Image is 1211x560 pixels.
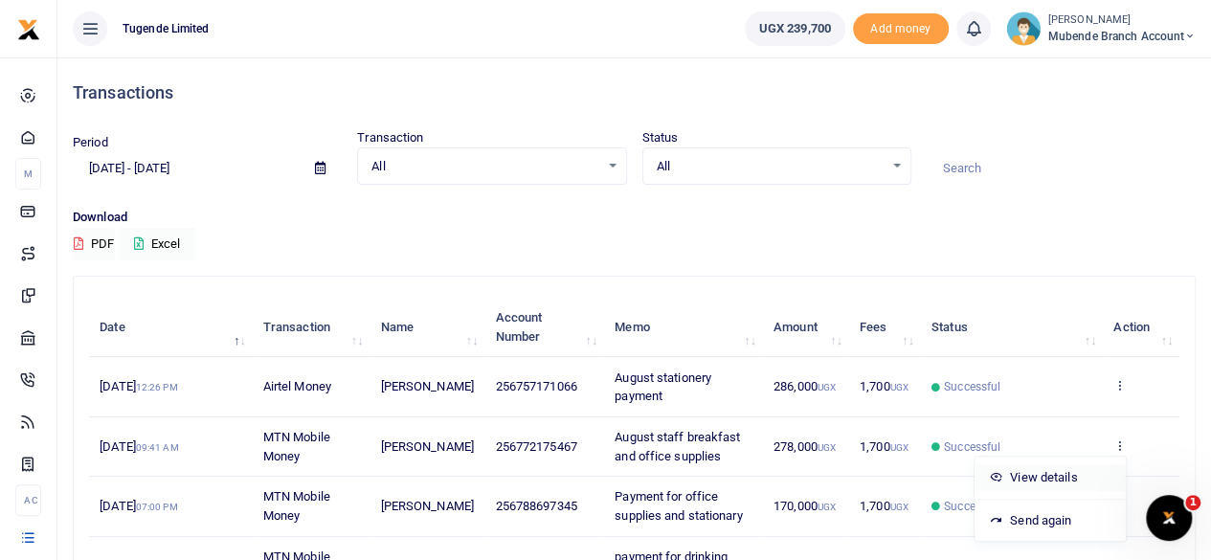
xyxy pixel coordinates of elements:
[927,152,1196,185] input: Search
[73,82,1196,103] h4: Transactions
[774,499,836,513] span: 170,000
[944,498,1000,515] span: Successful
[73,133,108,152] label: Period
[657,157,884,176] span: All
[860,499,908,513] span: 1,700
[15,484,41,516] li: Ac
[115,20,217,37] span: Tugende Limited
[136,502,178,512] small: 07:00 PM
[89,298,253,357] th: Date: activate to sort column descending
[1048,12,1196,29] small: [PERSON_NAME]
[371,157,598,176] span: All
[818,442,836,453] small: UGX
[357,128,423,147] label: Transaction
[615,489,742,523] span: Payment for office supplies and stationary
[944,378,1000,395] span: Successful
[818,382,836,392] small: UGX
[381,439,474,454] span: [PERSON_NAME]
[484,298,604,357] th: Account Number: activate to sort column ascending
[944,438,1000,456] span: Successful
[1103,298,1179,357] th: Action: activate to sort column ascending
[100,379,177,393] span: [DATE]
[849,298,921,357] th: Fees: activate to sort column ascending
[642,128,679,147] label: Status
[853,13,949,45] li: Toup your wallet
[853,20,949,34] a: Add money
[975,464,1126,491] a: View details
[118,228,196,260] button: Excel
[1006,11,1196,46] a: profile-user [PERSON_NAME] Mubende Branch Account
[921,298,1103,357] th: Status: activate to sort column ascending
[370,298,484,357] th: Name: activate to sort column ascending
[495,379,576,393] span: 256757171066
[1048,28,1196,45] span: Mubende Branch Account
[889,382,908,392] small: UGX
[495,499,576,513] span: 256788697345
[263,430,330,463] span: MTN Mobile Money
[253,298,370,357] th: Transaction: activate to sort column ascending
[381,499,474,513] span: [PERSON_NAME]
[1146,495,1192,541] iframe: Intercom live chat
[818,502,836,512] small: UGX
[860,439,908,454] span: 1,700
[73,228,115,260] button: PDF
[763,298,849,357] th: Amount: activate to sort column ascending
[774,439,836,454] span: 278,000
[136,382,178,392] small: 12:26 PM
[263,489,330,523] span: MTN Mobile Money
[889,442,908,453] small: UGX
[73,208,1196,228] p: Download
[17,21,40,35] a: logo-small logo-large logo-large
[853,13,949,45] span: Add money
[975,507,1126,534] a: Send again
[136,442,179,453] small: 09:41 AM
[889,502,908,512] small: UGX
[495,439,576,454] span: 256772175467
[1185,495,1200,510] span: 1
[737,11,853,46] li: Wallet ballance
[615,370,711,404] span: August stationery payment
[15,158,41,190] li: M
[860,379,908,393] span: 1,700
[1006,11,1041,46] img: profile-user
[759,19,831,38] span: UGX 239,700
[100,499,177,513] span: [DATE]
[263,379,331,393] span: Airtel Money
[100,439,178,454] span: [DATE]
[745,11,845,46] a: UGX 239,700
[17,18,40,41] img: logo-small
[381,379,474,393] span: [PERSON_NAME]
[73,152,300,185] input: select period
[774,379,836,393] span: 286,000
[615,430,740,463] span: August staff breakfast and office supplies
[604,298,763,357] th: Memo: activate to sort column ascending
